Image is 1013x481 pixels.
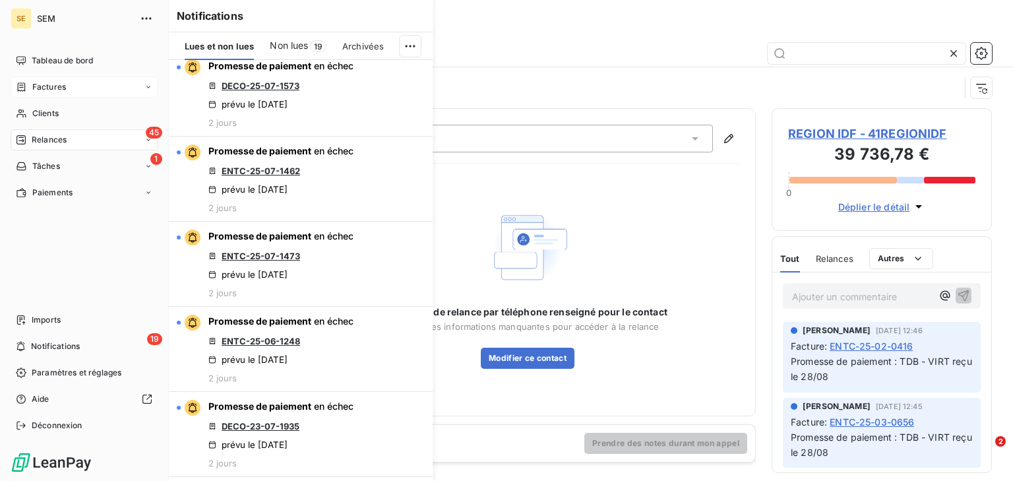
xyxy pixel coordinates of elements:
h6: Notifications [177,8,425,24]
a: DECO-25-07-1573 [222,80,299,91]
button: Déplier le détail [834,199,930,214]
div: prévu le [DATE] [208,354,288,365]
span: ENTC-25-03-0656 [830,415,914,429]
span: en échec [314,60,353,71]
button: Promesse de paiement en échecENTC-25-07-1462prévu le [DATE]2 jours [169,137,433,222]
span: Facture : [791,339,827,353]
span: Ajouter les informations manquantes pour accéder à la relance [396,321,659,332]
a: DECO-23-07-1935 [222,421,299,432]
span: Aucun N° de relance par téléphone renseigné pour le contact [388,305,667,319]
span: Non lues [270,39,308,52]
span: Aide [32,393,49,405]
span: Promesse de paiement [208,401,311,412]
span: 2 [995,436,1006,447]
span: Facture : [791,415,827,429]
span: Relances [816,253,853,264]
span: Paramètres et réglages [32,367,121,379]
span: Imports [32,314,61,326]
span: 2 jours [208,117,237,128]
a: ENTC-25-06-1248 [222,336,300,346]
span: Promesse de paiement [208,60,311,71]
span: 2 jours [208,288,237,298]
span: [DATE] 12:45 [876,402,923,410]
span: Promesse de paiement [208,315,311,327]
div: prévu le [DATE] [208,269,288,280]
span: 19 [310,40,326,52]
div: prévu le [DATE] [208,439,288,450]
span: Tableau de bord [32,55,93,67]
div: prévu le [DATE] [208,184,288,195]
button: Promesse de paiement en échecDECO-25-07-1573prévu le [DATE]2 jours [169,51,433,137]
h3: 39 736,78 € [788,143,975,169]
span: Relances [32,134,67,146]
span: Promesse de paiement : TDB - VIRT reçu le 28/08 [791,432,975,458]
div: prévu le [DATE] [208,99,288,110]
span: Promesse de paiement : TDB - VIRT reçu le 28/08 [791,356,975,382]
span: [PERSON_NAME] [803,401,871,412]
span: Tâches [32,160,60,172]
span: en échec [314,401,353,412]
button: Promesse de paiement en échecENTC-25-07-1473prévu le [DATE]2 jours [169,222,433,307]
span: 19 [147,333,162,345]
button: Promesse de paiement en échecDECO-23-07-1935prévu le [DATE]2 jours [169,392,433,477]
span: 1 [150,153,162,165]
span: Factures [32,81,66,93]
div: SE [11,8,32,29]
span: 2 jours [208,203,237,213]
a: ENTC-25-07-1473 [222,251,300,261]
span: Notifications [31,340,80,352]
span: en échec [314,145,353,156]
input: Rechercher [768,43,966,64]
span: 2 jours [208,373,237,383]
span: Déplier le détail [838,200,910,214]
span: Paiements [32,187,73,199]
span: Promesse de paiement [208,145,311,156]
span: Lues et non lues [185,41,254,51]
span: en échec [314,315,353,327]
span: Tout [780,253,800,264]
span: Déconnexion [32,420,82,432]
span: REGION IDF - 41REGIONIDF [788,125,975,143]
a: Aide [11,389,158,410]
span: 2 jours [208,458,237,468]
button: Autres [869,248,933,269]
span: 45 [146,127,162,139]
img: Empty state [485,205,570,290]
span: Clients [32,108,59,119]
span: SEM [37,13,132,24]
span: Promesse de paiement [208,230,311,241]
img: Logo LeanPay [11,452,92,473]
span: ENTC-25-02-0416 [830,339,913,353]
a: ENTC-25-07-1462 [222,166,300,176]
span: en échec [314,230,353,241]
button: Promesse de paiement en échecENTC-25-06-1248prévu le [DATE]2 jours [169,307,433,392]
span: [DATE] 12:46 [876,327,923,335]
span: 0 [786,187,791,198]
button: Prendre des notes durant mon appel [584,433,747,454]
span: [PERSON_NAME] [803,325,871,337]
span: Archivées [342,41,384,51]
button: Modifier ce contact [481,348,574,369]
iframe: Intercom live chat [968,436,1000,468]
